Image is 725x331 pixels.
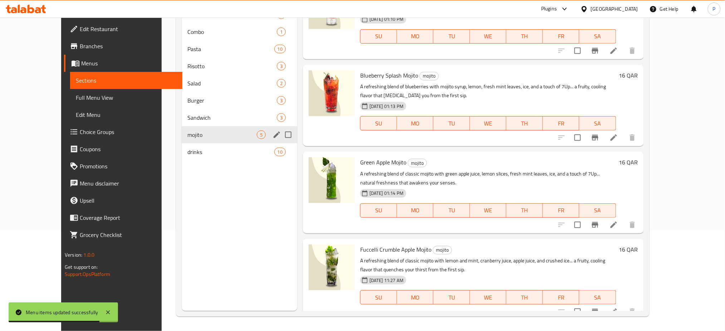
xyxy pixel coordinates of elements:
[360,157,406,168] span: Green Apple Mojito
[360,116,397,130] button: SU
[64,158,182,175] a: Promotions
[182,126,297,143] div: mojito5edit
[360,256,616,274] p: A refreshing blend of classic mojito with lemon and mint, cranberry juice, apple juice, and crush...
[570,43,585,58] span: Select to update
[506,29,543,44] button: TH
[64,175,182,192] a: Menu disclaimer
[587,303,604,320] button: Branch-specific-item
[275,46,285,53] span: 10
[80,162,177,171] span: Promotions
[187,28,277,36] span: Combo
[609,46,618,55] a: Edit menu item
[64,192,182,209] a: Upsell
[570,304,585,319] span: Select to update
[420,72,439,80] span: mojito
[363,292,394,303] span: SU
[436,31,467,41] span: TU
[80,213,177,222] span: Coverage Report
[275,149,285,155] span: 10
[473,118,504,129] span: WE
[713,5,716,13] span: P
[436,205,467,216] span: TU
[64,226,182,243] a: Grocery Checklist
[400,118,431,129] span: MO
[473,205,504,216] span: WE
[187,79,277,88] span: Salad
[363,205,394,216] span: SU
[400,31,431,41] span: MO
[76,110,177,119] span: Edit Menu
[582,292,613,303] span: SA
[433,246,452,255] div: mojito
[470,290,506,305] button: WE
[367,277,406,284] span: [DATE] 11:27 AM
[397,116,433,130] button: MO
[509,292,540,303] span: TH
[433,203,470,218] button: TU
[506,203,543,218] button: TH
[187,96,277,105] span: Burger
[546,31,577,41] span: FR
[546,205,577,216] span: FR
[367,190,406,197] span: [DATE] 01:14 PM
[360,169,616,187] p: A refreshing blend of classic mojito with green apple juice, lemon slices, fresh mint leaves, ice...
[570,130,585,145] span: Select to update
[587,129,604,146] button: Branch-specific-item
[624,303,641,320] button: delete
[80,145,177,153] span: Coupons
[182,58,297,75] div: Risotto3
[360,203,397,218] button: SU
[360,290,397,305] button: SU
[360,82,616,100] p: A refreshing blend of blueberries with mojito syrup, lemon, fresh mint leaves, ice, and a touch o...
[182,75,297,92] div: Salad2
[509,118,540,129] span: TH
[187,62,277,70] span: Risotto
[182,92,297,109] div: Burger3
[81,59,177,68] span: Menus
[400,205,431,216] span: MO
[509,31,540,41] span: TH
[400,292,431,303] span: MO
[506,116,543,130] button: TH
[582,205,613,216] span: SA
[182,23,297,40] div: Combo1
[277,62,286,70] div: items
[587,216,604,233] button: Branch-specific-item
[277,28,286,36] div: items
[433,116,470,130] button: TU
[65,250,82,260] span: Version:
[408,159,427,167] span: mojito
[543,203,579,218] button: FR
[582,31,613,41] span: SA
[84,250,95,260] span: 1.0.0
[187,113,277,122] span: Sandwich
[187,130,257,139] div: mojito
[274,148,286,156] div: items
[76,76,177,85] span: Sections
[570,217,585,232] span: Select to update
[433,29,470,44] button: TU
[187,148,274,156] div: drinks
[26,308,98,316] div: Menu items updated successfully
[433,290,470,305] button: TU
[182,3,297,163] nav: Menu sections
[546,292,577,303] span: FR
[619,157,638,167] h6: 16 QAR
[436,118,467,129] span: TU
[65,262,98,272] span: Get support on:
[182,40,297,58] div: Pasta10
[624,129,641,146] button: delete
[473,292,504,303] span: WE
[277,97,285,104] span: 3
[70,106,182,123] a: Edit Menu
[367,16,406,23] span: [DATE] 01:10 PM
[619,70,638,80] h6: 16 QAR
[187,45,274,53] span: Pasta
[277,29,285,35] span: 1
[543,29,579,44] button: FR
[433,246,452,254] span: mojito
